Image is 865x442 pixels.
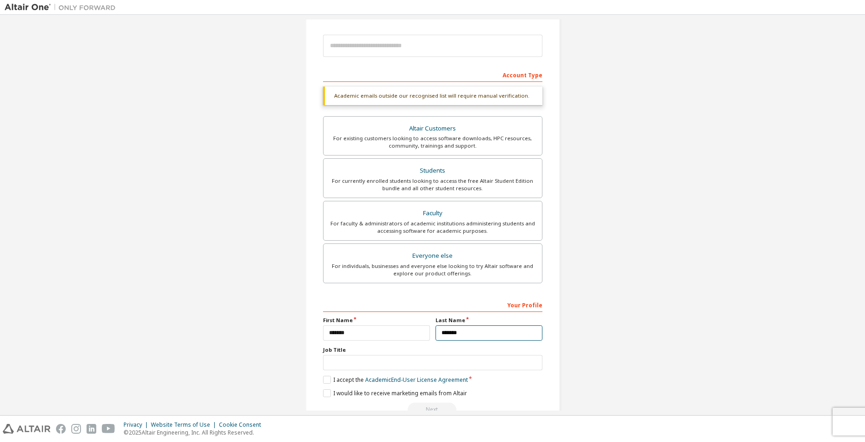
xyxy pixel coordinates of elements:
[3,424,50,434] img: altair_logo.svg
[329,177,536,192] div: For currently enrolled students looking to access the free Altair Student Edition bundle and all ...
[323,67,542,82] div: Account Type
[5,3,120,12] img: Altair One
[329,135,536,149] div: For existing customers looking to access software downloads, HPC resources, community, trainings ...
[323,403,542,417] div: Read and acccept EULA to continue
[87,424,96,434] img: linkedin.svg
[323,297,542,312] div: Your Profile
[323,376,468,384] label: I accept the
[124,421,151,429] div: Privacy
[329,207,536,220] div: Faculty
[323,87,542,105] div: Academic emails outside our recognised list will require manual verification.
[151,421,219,429] div: Website Terms of Use
[323,346,542,354] label: Job Title
[329,249,536,262] div: Everyone else
[329,164,536,177] div: Students
[329,262,536,277] div: For individuals, businesses and everyone else looking to try Altair software and explore our prod...
[219,421,267,429] div: Cookie Consent
[329,122,536,135] div: Altair Customers
[329,220,536,235] div: For faculty & administrators of academic institutions administering students and accessing softwa...
[56,424,66,434] img: facebook.svg
[102,424,115,434] img: youtube.svg
[436,317,542,324] label: Last Name
[124,429,267,436] p: © 2025 Altair Engineering, Inc. All Rights Reserved.
[71,424,81,434] img: instagram.svg
[365,376,468,384] a: Academic End-User License Agreement
[323,389,467,397] label: I would like to receive marketing emails from Altair
[323,317,430,324] label: First Name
